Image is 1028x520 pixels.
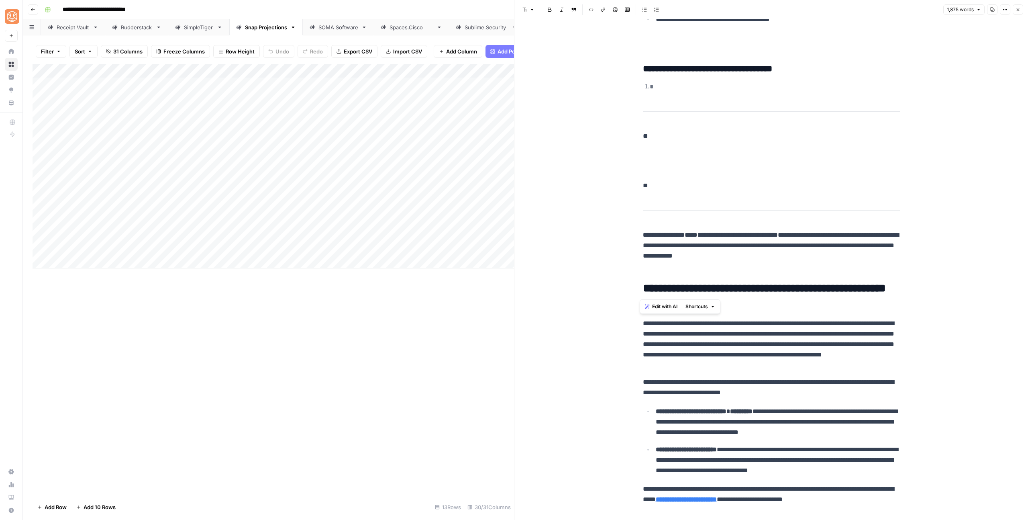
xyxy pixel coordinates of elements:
span: Add 10 Rows [84,503,116,511]
span: Shortcuts [685,303,708,310]
a: Browse [5,58,18,71]
button: Undo [263,45,294,58]
span: Row Height [226,47,255,55]
span: 31 Columns [113,47,143,55]
a: Snap Projections [229,19,303,35]
span: Add Column [446,47,477,55]
span: Freeze Columns [163,47,205,55]
span: Filter [41,47,54,55]
span: Redo [310,47,323,55]
a: SimpleTiger [168,19,229,35]
div: Snap Projections [245,23,287,31]
button: Row Height [213,45,260,58]
button: Add Power Agent [485,45,546,58]
button: Add Column [434,45,482,58]
a: Usage [5,478,18,491]
button: Add 10 Rows [71,501,120,514]
button: Filter [36,45,66,58]
button: Redo [298,45,328,58]
button: Freeze Columns [151,45,210,58]
span: Edit with AI [652,303,677,310]
div: 30/31 Columns [464,501,514,514]
div: 13 Rows [432,501,464,514]
div: SOMA Software [318,23,358,31]
button: 1,875 words [943,4,985,15]
a: Opportunities [5,84,18,96]
a: Rudderstack [105,19,168,35]
button: 31 Columns [101,45,148,58]
a: Your Data [5,96,18,109]
div: [DOMAIN_NAME] [465,23,508,31]
div: SimpleTiger [184,23,214,31]
button: Export CSV [331,45,377,58]
span: Sort [75,47,85,55]
button: Edit with AI [642,301,681,312]
button: Sort [69,45,98,58]
span: 1,875 words [947,6,974,13]
span: Export CSV [344,47,372,55]
a: Settings [5,465,18,478]
span: Add Power Agent [498,47,541,55]
a: Receipt Vault [41,19,105,35]
a: Learning Hub [5,491,18,504]
div: Rudderstack [121,23,153,31]
div: [DOMAIN_NAME] [390,23,433,31]
button: Import CSV [381,45,427,58]
button: Help + Support [5,504,18,517]
a: [DOMAIN_NAME] [449,19,524,35]
a: SOMA Software [303,19,374,35]
div: Receipt Vault [57,23,90,31]
img: SimpleTiger Logo [5,9,19,24]
span: Import CSV [393,47,422,55]
a: [DOMAIN_NAME] [374,19,449,35]
button: Add Row [33,501,71,514]
span: Add Row [45,503,67,511]
a: Insights [5,71,18,84]
button: Shortcuts [682,301,718,312]
a: Home [5,45,18,58]
button: Workspace: SimpleTiger [5,6,18,27]
span: Undo [275,47,289,55]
